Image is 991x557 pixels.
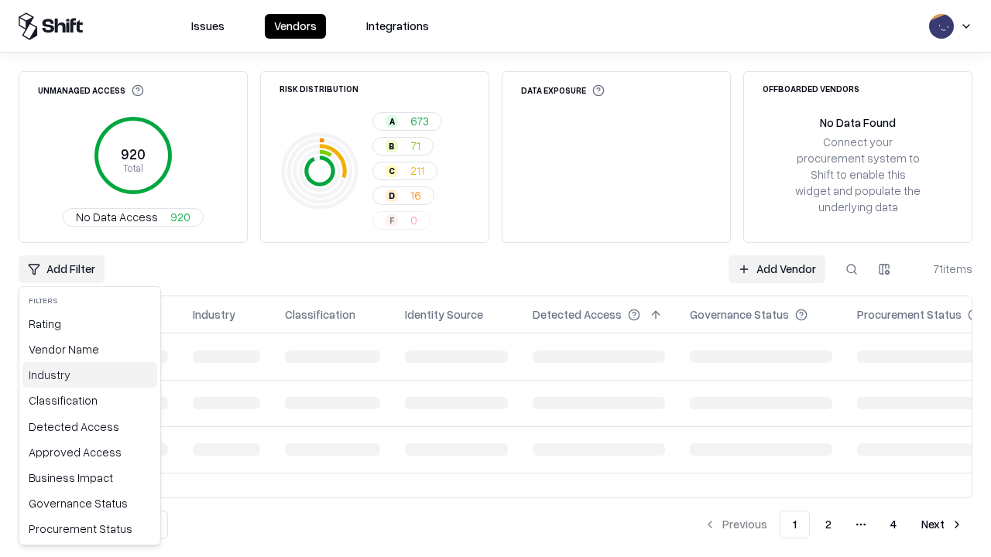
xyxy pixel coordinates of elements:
[794,134,922,216] div: Connect your procurement system to Shift to enable this widget and populate the underlying data
[22,290,157,311] div: Filters
[19,286,161,545] div: Add Filter
[19,255,105,283] button: Add Filter
[386,140,398,152] div: B
[820,114,896,131] div: No Data Found
[857,306,962,323] div: Procurement Status
[410,162,424,179] span: 211
[521,84,605,97] div: Data Exposure
[410,187,421,203] span: 16
[912,511,972,538] button: Next
[386,165,398,177] div: C
[405,306,483,323] div: Identity Source
[170,209,190,225] span: 920
[878,511,909,538] button: 4
[694,511,972,538] nav: pagination
[910,261,972,277] div: 71 items
[22,362,157,388] div: Industry
[410,113,429,129] span: 673
[22,311,157,337] div: Rating
[22,490,157,516] div: Governance Status
[22,388,157,413] div: Classification
[386,115,398,128] div: A
[410,138,420,154] span: 71
[813,511,844,538] button: 2
[729,255,825,283] a: Add Vendor
[22,516,157,542] div: Procurement Status
[533,306,622,323] div: Detected Access
[22,465,157,490] div: Business Impact
[279,84,358,93] div: Risk Distribution
[22,439,157,465] div: Approved Access
[357,14,438,39] button: Integrations
[182,14,234,39] button: Issues
[763,84,859,93] div: Offboarded Vendors
[76,209,158,225] span: No Data Access
[38,84,144,97] div: Unmanaged Access
[193,306,235,323] div: Industry
[780,511,810,538] button: 1
[285,306,355,323] div: Classification
[690,306,789,323] div: Governance Status
[121,145,146,162] tspan: 920
[386,190,398,202] div: D
[123,162,143,174] tspan: Total
[22,337,157,362] div: Vendor Name
[22,414,157,439] div: Detected Access
[265,14,326,39] button: Vendors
